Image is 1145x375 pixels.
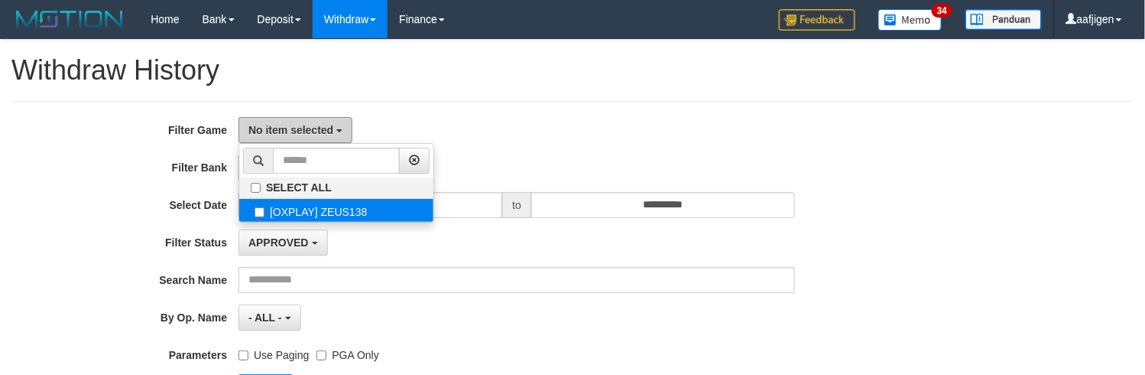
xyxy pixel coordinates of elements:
span: 34 [932,4,952,18]
span: No item selected [248,124,333,136]
img: Button%20Memo.svg [878,9,942,31]
label: [OXPLAY] ZEUS138 [239,199,433,222]
label: SELECT ALL [239,178,433,198]
span: APPROVED [248,236,309,249]
button: - ALL - [238,305,300,331]
input: PGA Only [316,351,326,360]
input: SELECT ALL [251,183,261,193]
button: APPROVED [238,230,327,256]
input: Use Paging [238,351,248,360]
span: - ALL - [248,311,282,324]
h1: Withdraw History [11,55,1134,86]
label: PGA Only [316,342,378,363]
img: panduan.png [965,9,1042,30]
img: MOTION_logo.png [11,8,128,31]
img: Feedback.jpg [779,9,855,31]
span: to [502,192,531,218]
button: No item selected [238,117,352,143]
input: [OXPLAY] ZEUS138 [255,207,264,217]
label: Use Paging [238,342,309,363]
